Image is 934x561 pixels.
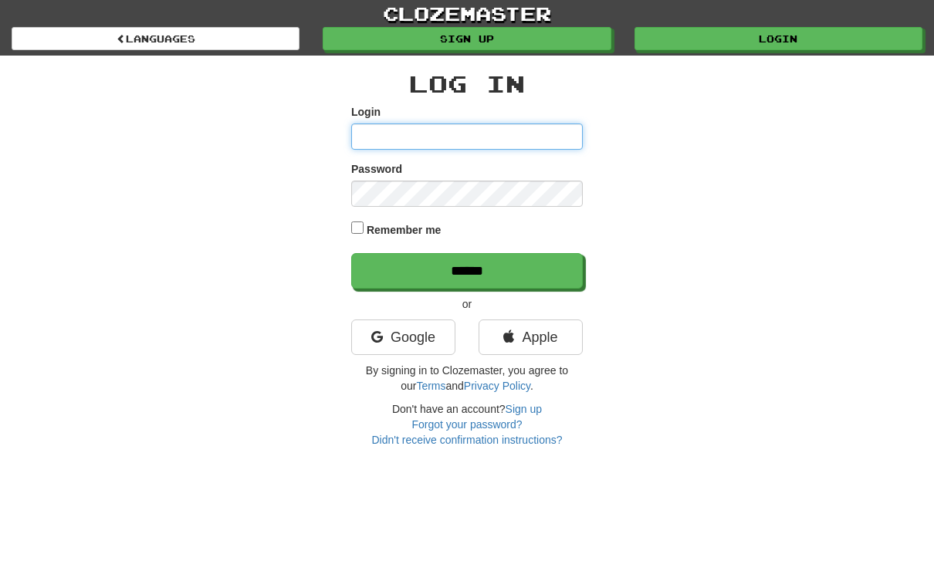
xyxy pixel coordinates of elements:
a: Login [635,27,922,50]
label: Login [351,104,381,120]
p: or [351,296,583,312]
label: Password [351,161,402,177]
a: Forgot your password? [411,418,522,431]
a: Terms [416,380,445,392]
p: By signing in to Clozemaster, you agree to our and . [351,363,583,394]
label: Remember me [367,222,442,238]
a: Apple [479,319,583,355]
div: Don't have an account? [351,401,583,448]
h2: Log In [351,71,583,96]
a: Google [351,319,455,355]
a: Languages [12,27,299,50]
a: Didn't receive confirmation instructions? [371,434,562,446]
a: Sign up [323,27,611,50]
a: Sign up [506,403,542,415]
a: Privacy Policy [464,380,530,392]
